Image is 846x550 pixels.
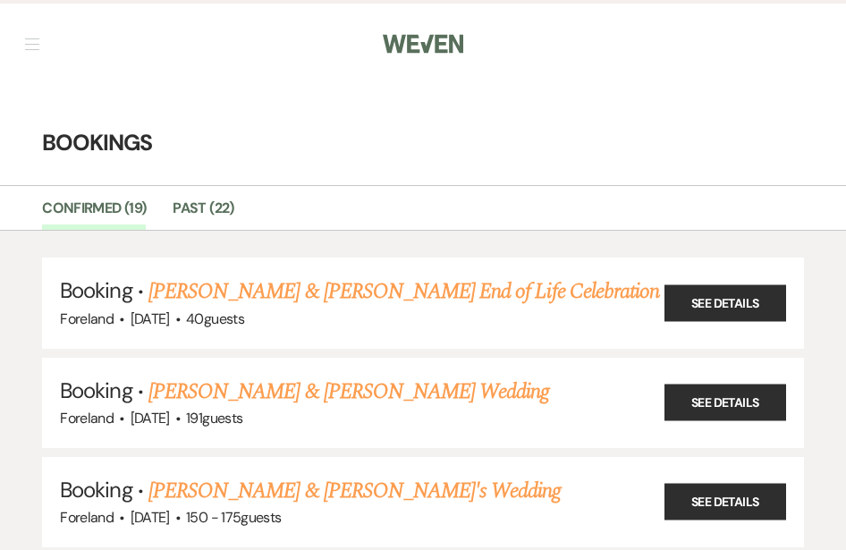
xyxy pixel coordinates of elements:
[60,276,131,304] span: Booking
[186,309,244,328] span: 40 guests
[664,285,786,322] a: See Details
[60,377,131,404] span: Booking
[664,385,786,421] a: See Details
[60,309,114,328] span: Foreland
[131,409,170,427] span: [DATE]
[148,275,659,308] a: [PERSON_NAME] & [PERSON_NAME] End of Life Celebration
[60,508,114,527] span: Foreland
[148,475,562,507] a: [PERSON_NAME] & [PERSON_NAME]'s Wedding
[186,508,281,527] span: 150 - 175 guests
[60,476,131,503] span: Booking
[60,409,114,427] span: Foreland
[186,409,242,427] span: 191 guests
[131,508,170,527] span: [DATE]
[148,376,549,408] a: [PERSON_NAME] & [PERSON_NAME] Wedding
[42,197,146,231] a: Confirmed (19)
[664,484,786,520] a: See Details
[131,309,170,328] span: [DATE]
[173,197,233,231] a: Past (22)
[383,25,463,63] img: Weven Logo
